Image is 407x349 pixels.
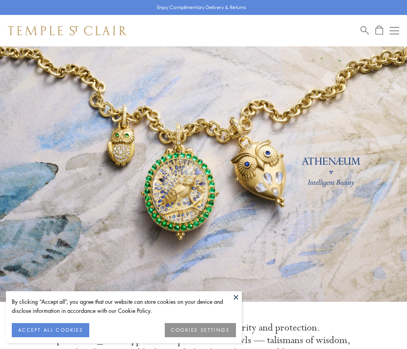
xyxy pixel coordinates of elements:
[157,4,246,11] p: Enjoy Complimentary Delivery & Returns
[390,26,399,35] button: Open navigation
[8,26,127,35] img: Temple St. Clair
[12,323,89,337] button: ACCEPT ALL COOKIES
[361,26,369,35] a: Search
[376,26,383,35] a: Open Shopping Bag
[165,323,236,337] button: COOKIES SETTINGS
[12,297,236,315] div: By clicking “Accept all”, you agree that our website can store cookies on your device and disclos...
